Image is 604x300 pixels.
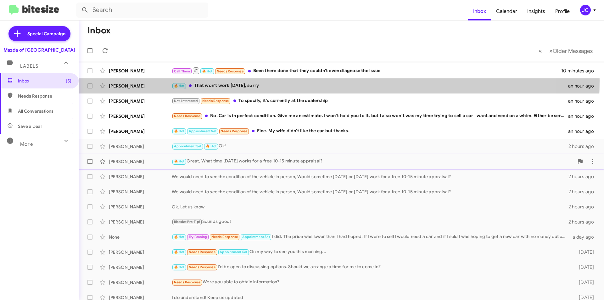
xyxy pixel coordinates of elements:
[568,219,599,225] div: 2 hours ago
[174,250,185,254] span: 🔥 Hot
[109,98,172,104] div: [PERSON_NAME]
[109,173,172,180] div: [PERSON_NAME]
[109,68,172,74] div: [PERSON_NAME]
[109,143,172,150] div: [PERSON_NAME]
[569,279,599,286] div: [DATE]
[172,263,569,271] div: I'd be open to discussing options. Should we arrange a time for me to come in?
[18,93,71,99] span: Needs Response
[172,204,568,210] div: Ok, Let us know
[109,204,172,210] div: [PERSON_NAME]
[76,3,208,18] input: Search
[561,68,599,74] div: 10 minutes ago
[87,25,111,36] h1: Inbox
[172,127,568,135] div: Fine. My wife didn't like the car but thanks.
[174,220,200,224] span: Bitesize Pro-Tip!
[221,129,247,133] span: Needs Response
[109,128,172,134] div: [PERSON_NAME]
[174,280,201,284] span: Needs Response
[109,158,172,165] div: [PERSON_NAME]
[174,129,185,133] span: 🔥 Hot
[174,235,185,239] span: 🔥 Hot
[575,5,597,15] button: JC
[109,219,172,225] div: [PERSON_NAME]
[66,78,71,84] span: (5)
[172,279,569,286] div: Were you able to obtain information?
[3,47,75,53] div: Mazda of [GEOGRAPHIC_DATA]
[550,2,575,20] a: Profile
[174,114,201,118] span: Needs Response
[491,2,522,20] a: Calendar
[568,113,599,119] div: an hour ago
[220,250,247,254] span: Appointment Set
[172,218,568,225] div: Sounds good!
[522,2,550,20] a: Insights
[27,31,65,37] span: Special Campaign
[568,143,599,150] div: 2 hours ago
[172,143,568,150] div: Ok!
[217,69,243,73] span: Needs Response
[174,84,185,88] span: 🔥 Hot
[189,265,215,269] span: Needs Response
[20,63,38,69] span: Labels
[109,83,172,89] div: [PERSON_NAME]
[242,235,270,239] span: Appointment Set
[206,144,216,148] span: 🔥 Hot
[569,249,599,255] div: [DATE]
[172,112,568,120] div: No. Car is in perfect condition. Give me an estimate. I won’t hold you to it, but I also won’t wa...
[109,234,172,240] div: None
[172,173,568,180] div: We would need to see the condition of the vehicle in person, Would sometime [DATE] or [DATE] work...
[202,69,213,73] span: 🔥 Hot
[535,44,596,57] nav: Page navigation example
[109,249,172,255] div: [PERSON_NAME]
[174,69,190,73] span: Call Them
[189,235,207,239] span: Try Pausing
[8,26,70,41] a: Special Campaign
[568,204,599,210] div: 2 hours ago
[172,233,569,241] div: I did. The price was lower than I had hoped. If I were to sell I would need a car and if I sold I...
[189,129,216,133] span: Appointment Set
[568,128,599,134] div: an hour ago
[202,99,229,103] span: Needs Response
[174,265,185,269] span: 🔥 Hot
[549,47,553,55] span: »
[18,123,42,129] span: Save a Deal
[172,82,568,89] div: That won't work [DATE], sorry
[569,264,599,270] div: [DATE]
[172,97,568,105] div: To specify, it's currently at the dealership
[172,248,569,256] div: On my way to see you this morning...
[545,44,596,57] button: Next
[189,250,215,254] span: Needs Response
[568,83,599,89] div: an hour ago
[18,108,53,114] span: All Conversations
[20,141,33,147] span: More
[172,189,568,195] div: We would need to see the condition of the vehicle in person, Would sometime [DATE] or [DATE] work...
[580,5,591,15] div: JC
[569,234,599,240] div: a day ago
[174,144,202,148] span: Appointment Set
[109,113,172,119] div: [PERSON_NAME]
[539,47,542,55] span: «
[174,159,185,163] span: 🔥 Hot
[174,99,198,103] span: Not-Interested
[568,173,599,180] div: 2 hours ago
[568,98,599,104] div: an hour ago
[172,158,574,165] div: Great, What time [DATE] works for a free 10-15 minute appraisal?
[553,48,593,54] span: Older Messages
[109,279,172,286] div: [PERSON_NAME]
[172,67,561,75] div: Been there done that they couldn't even diagnose the issue
[18,78,71,84] span: Inbox
[535,44,546,57] button: Previous
[568,189,599,195] div: 2 hours ago
[109,189,172,195] div: [PERSON_NAME]
[211,235,238,239] span: Needs Response
[109,264,172,270] div: [PERSON_NAME]
[468,2,491,20] a: Inbox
